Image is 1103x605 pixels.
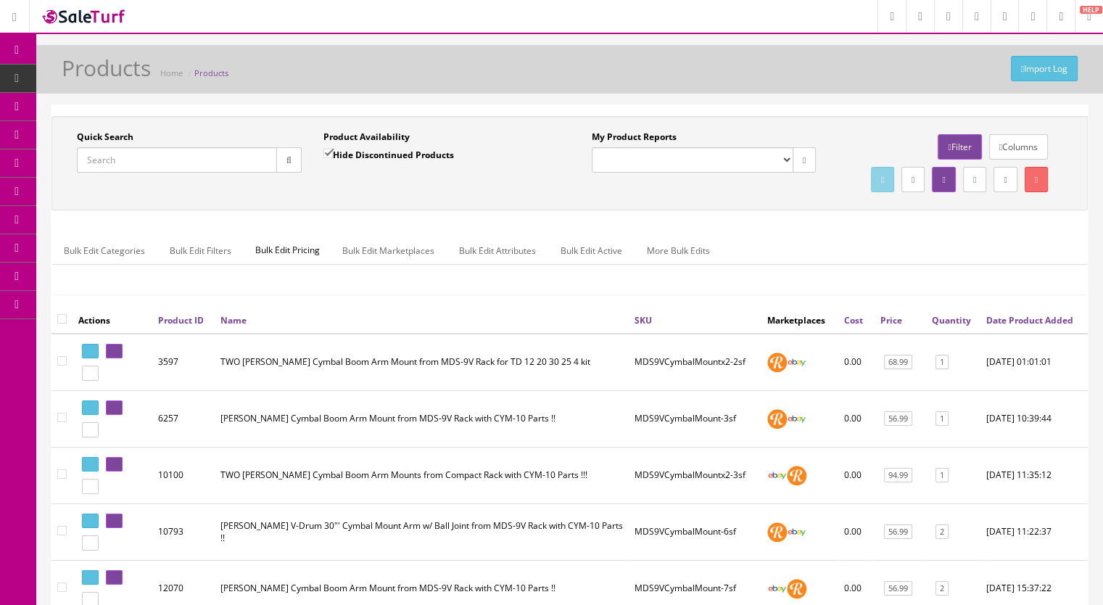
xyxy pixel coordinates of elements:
[980,334,1088,391] td: 2020-01-01 01:01:01
[152,447,215,503] td: 10100
[767,579,787,598] img: ebay
[761,307,838,333] th: Marketplaces
[331,236,446,265] a: Bulk Edit Marketplaces
[152,390,215,447] td: 6257
[844,314,863,326] a: Cost
[767,409,787,429] img: reverb
[1011,56,1078,81] a: Import Log
[77,131,133,144] label: Quick Search
[884,468,912,483] a: 94.99
[767,522,787,542] img: reverb
[787,353,806,372] img: ebay
[152,503,215,560] td: 10793
[980,447,1088,503] td: 2024-01-04 11:35:12
[592,131,677,144] label: My Product Reports
[884,411,912,427] a: 56.99
[220,314,247,326] a: Name
[935,411,949,427] a: 1
[549,236,634,265] a: Bulk Edit Active
[980,390,1088,447] td: 2021-03-04 10:39:44
[1080,6,1102,14] span: HELP
[73,307,152,333] th: Actions
[838,503,875,560] td: 0.00
[935,581,949,596] a: 2
[980,503,1088,560] td: 2024-06-07 11:22:37
[935,524,949,540] a: 2
[935,355,949,370] a: 1
[215,334,629,391] td: TWO Roland Black Cymbal Boom Arm Mount from MDS-9V Rack for TD 12 20 30 25 4 kit
[62,56,151,80] h1: Products
[787,579,806,598] img: reverb
[215,390,629,447] td: Roland Black Cymbal Boom Arm Mount from MDS-9V Rack with CYM-10 Parts !!
[935,468,949,483] a: 1
[787,466,806,485] img: reverb
[986,314,1073,326] a: Date Product Added
[838,334,875,391] td: 0.00
[194,67,228,78] a: Products
[938,134,981,160] a: Filter
[158,236,243,265] a: Bulk Edit Filters
[635,236,722,265] a: More Bulk Edits
[52,236,157,265] a: Bulk Edit Categories
[629,390,761,447] td: MDS9VCymbalMount-3sf
[838,447,875,503] td: 0.00
[635,314,652,326] a: SKU
[884,581,912,596] a: 56.99
[767,353,787,372] img: reverb
[447,236,548,265] a: Bulk Edit Attributes
[244,236,331,264] span: Bulk Edit Pricing
[323,131,410,144] label: Product Availability
[932,314,971,326] a: Quantity
[215,447,629,503] td: TWO Roland Black Cymbal Boom Arm Mounts from Compact Rack with CYM-10 Parts !!!
[41,7,128,26] img: SaleTurf
[629,334,761,391] td: MDS9VCymbalMountx2-2sf
[629,447,761,503] td: MDS9VCymbalMountx2-3sf
[323,147,454,162] label: Hide Discontinued Products
[77,147,277,173] input: Search
[158,314,204,326] a: Product ID
[838,390,875,447] td: 0.00
[884,355,912,370] a: 68.99
[787,409,806,429] img: ebay
[215,503,629,560] td: Roland V-Drum 30"' Cymbal Mount Arm w/ Ball Joint from MDS-9V Rack with CYM-10 Parts !!
[767,466,787,485] img: ebay
[152,334,215,391] td: 3597
[989,134,1048,160] a: Columns
[323,149,333,158] input: Hide Discontinued Products
[880,314,902,326] a: Price
[160,67,183,78] a: Home
[787,522,806,542] img: ebay
[884,524,912,540] a: 56.99
[629,503,761,560] td: MDS9VCymbalMount-6sf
